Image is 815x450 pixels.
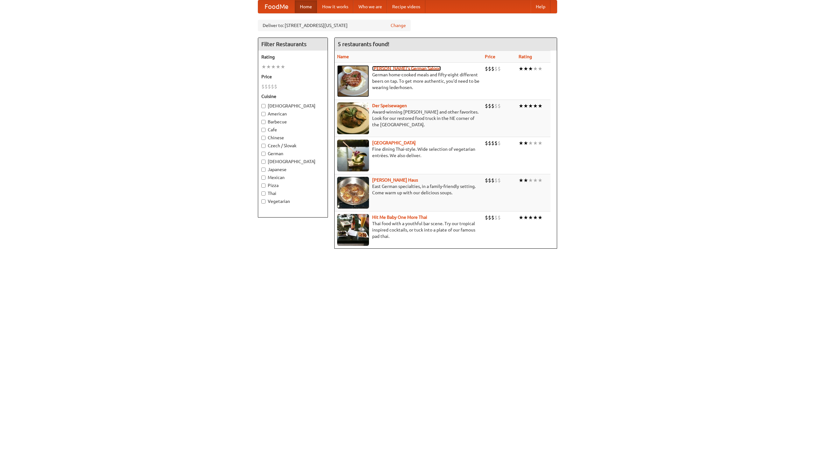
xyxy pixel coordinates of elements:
a: Change [391,22,406,29]
li: $ [498,214,501,221]
li: $ [485,102,488,109]
label: Cafe [261,127,324,133]
a: Who we are [353,0,387,13]
a: Rating [519,54,532,59]
li: $ [271,83,274,90]
ng-pluralize: 5 restaurants found! [338,41,389,47]
li: $ [265,83,268,90]
input: German [261,152,266,156]
input: Japanese [261,168,266,172]
a: Hit Me Baby One More Thai [372,215,427,220]
input: Barbecue [261,120,266,124]
p: Fine dining Thai-style. Wide selection of vegetarian entrées. We also deliver. [337,146,480,159]
img: kohlhaus.jpg [337,177,369,209]
li: $ [494,214,498,221]
a: Price [485,54,495,59]
label: Thai [261,190,324,197]
div: Deliver to: [STREET_ADDRESS][US_STATE] [258,20,411,31]
label: [DEMOGRAPHIC_DATA] [261,103,324,109]
li: $ [485,214,488,221]
a: Help [531,0,550,13]
h5: Price [261,73,324,80]
h5: Rating [261,54,324,60]
a: [GEOGRAPHIC_DATA] [372,140,416,145]
label: Pizza [261,182,324,189]
li: ★ [523,177,528,184]
h4: Filter Restaurants [258,38,328,51]
li: ★ [519,214,523,221]
li: ★ [523,214,528,221]
label: Barbecue [261,119,324,125]
a: [PERSON_NAME] Haus [372,177,418,183]
a: Home [295,0,317,13]
li: $ [494,140,498,147]
input: Mexican [261,176,266,180]
li: $ [491,214,494,221]
li: ★ [261,63,266,70]
li: ★ [538,65,542,72]
li: ★ [538,214,542,221]
li: $ [485,177,488,184]
li: ★ [528,177,533,184]
li: ★ [538,177,542,184]
li: $ [498,140,501,147]
label: German [261,150,324,157]
a: How it works [317,0,353,13]
h5: Cuisine [261,93,324,100]
label: Japanese [261,166,324,173]
li: ★ [528,214,533,221]
li: $ [498,65,501,72]
input: Chinese [261,136,266,140]
li: $ [491,177,494,184]
li: ★ [523,140,528,147]
input: [DEMOGRAPHIC_DATA] [261,160,266,164]
label: [DEMOGRAPHIC_DATA] [261,158,324,165]
input: American [261,112,266,116]
li: ★ [533,177,538,184]
label: American [261,111,324,117]
li: ★ [533,65,538,72]
li: ★ [271,63,276,70]
li: ★ [519,140,523,147]
li: $ [274,83,277,90]
li: $ [491,65,494,72]
li: ★ [538,102,542,109]
img: babythai.jpg [337,214,369,246]
li: $ [491,140,494,147]
input: [DEMOGRAPHIC_DATA] [261,104,266,108]
img: satay.jpg [337,140,369,171]
li: $ [494,65,498,72]
p: East German specialties, in a family-friendly setting. Come warm up with our delicious soups. [337,183,480,196]
li: $ [488,177,491,184]
input: Czech / Slovak [261,144,266,148]
p: German home-cooked meals and fifty-eight different beers on tap. To get more authentic, you'd nee... [337,72,480,91]
label: Mexican [261,174,324,181]
li: ★ [528,140,533,147]
input: Thai [261,191,266,196]
li: ★ [519,102,523,109]
li: $ [261,83,265,90]
li: ★ [533,140,538,147]
li: $ [498,177,501,184]
li: ★ [280,63,285,70]
li: $ [491,102,494,109]
a: Recipe videos [387,0,425,13]
li: $ [498,102,501,109]
li: ★ [519,65,523,72]
li: $ [488,65,491,72]
li: ★ [528,102,533,109]
li: ★ [266,63,271,70]
a: [PERSON_NAME]'s German Saloon [372,66,441,71]
li: ★ [276,63,280,70]
a: Der Speisewagen [372,103,407,108]
li: $ [488,214,491,221]
input: Vegetarian [261,199,266,204]
label: Vegetarian [261,198,324,204]
input: Pizza [261,183,266,188]
li: ★ [538,140,542,147]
